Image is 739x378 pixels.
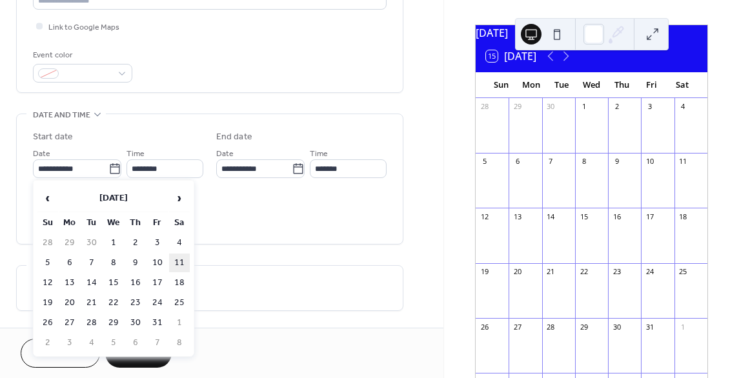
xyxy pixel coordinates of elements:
[125,214,146,232] th: Th
[512,157,522,166] div: 6
[512,322,522,332] div: 27
[147,313,168,332] td: 31
[546,322,556,332] div: 28
[59,234,80,252] td: 29
[33,108,90,122] span: Date and time
[103,333,124,352] td: 5
[546,157,556,166] div: 7
[37,214,58,232] th: Su
[103,234,124,252] td: 1
[81,254,102,272] td: 7
[33,147,50,161] span: Date
[125,333,146,352] td: 6
[103,274,124,292] td: 15
[645,267,654,277] div: 24
[678,322,688,332] div: 1
[645,157,654,166] div: 10
[37,234,58,252] td: 28
[169,313,190,332] td: 1
[579,267,589,277] div: 22
[128,348,149,361] span: Save
[147,254,168,272] td: 10
[37,313,58,332] td: 26
[147,333,168,352] td: 7
[486,72,516,98] div: Sun
[546,267,556,277] div: 21
[546,212,556,221] div: 14
[612,322,622,332] div: 30
[645,322,654,332] div: 31
[169,234,190,252] td: 4
[147,274,168,292] td: 17
[612,267,622,277] div: 23
[579,322,589,332] div: 29
[169,274,190,292] td: 18
[59,274,80,292] td: 13
[103,313,124,332] td: 29
[127,147,145,161] span: Time
[103,293,124,312] td: 22
[59,184,168,212] th: [DATE]
[546,102,556,112] div: 30
[37,254,58,272] td: 5
[59,313,80,332] td: 27
[103,254,124,272] td: 8
[480,267,489,277] div: 19
[81,293,102,312] td: 21
[612,102,622,112] div: 2
[169,214,190,232] th: Sa
[678,267,688,277] div: 25
[579,157,589,166] div: 8
[310,147,328,161] span: Time
[481,47,541,65] button: 15[DATE]
[147,214,168,232] th: Fr
[480,322,489,332] div: 26
[125,313,146,332] td: 30
[81,274,102,292] td: 14
[579,212,589,221] div: 15
[216,147,234,161] span: Date
[480,102,489,112] div: 28
[81,333,102,352] td: 4
[216,130,252,144] div: End date
[43,348,77,361] span: Cancel
[37,333,58,352] td: 2
[125,293,146,312] td: 23
[125,234,146,252] td: 2
[512,267,522,277] div: 20
[169,254,190,272] td: 11
[667,72,697,98] div: Sat
[125,254,146,272] td: 9
[678,212,688,221] div: 18
[81,234,102,252] td: 30
[480,212,489,221] div: 12
[38,185,57,211] span: ‹
[480,157,489,166] div: 5
[612,157,622,166] div: 9
[147,293,168,312] td: 24
[170,185,189,211] span: ›
[33,130,73,144] div: Start date
[59,254,80,272] td: 6
[678,102,688,112] div: 4
[147,234,168,252] td: 3
[516,72,547,98] div: Mon
[645,212,654,221] div: 17
[48,21,119,34] span: Link to Google Maps
[37,274,58,292] td: 12
[37,293,58,312] td: 19
[81,313,102,332] td: 28
[21,339,100,368] button: Cancel
[476,25,707,41] div: [DATE]
[612,212,622,221] div: 16
[579,102,589,112] div: 1
[33,48,130,62] div: Event color
[637,72,667,98] div: Fri
[512,102,522,112] div: 29
[81,214,102,232] th: Tu
[678,157,688,166] div: 11
[169,293,190,312] td: 25
[59,293,80,312] td: 20
[103,214,124,232] th: We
